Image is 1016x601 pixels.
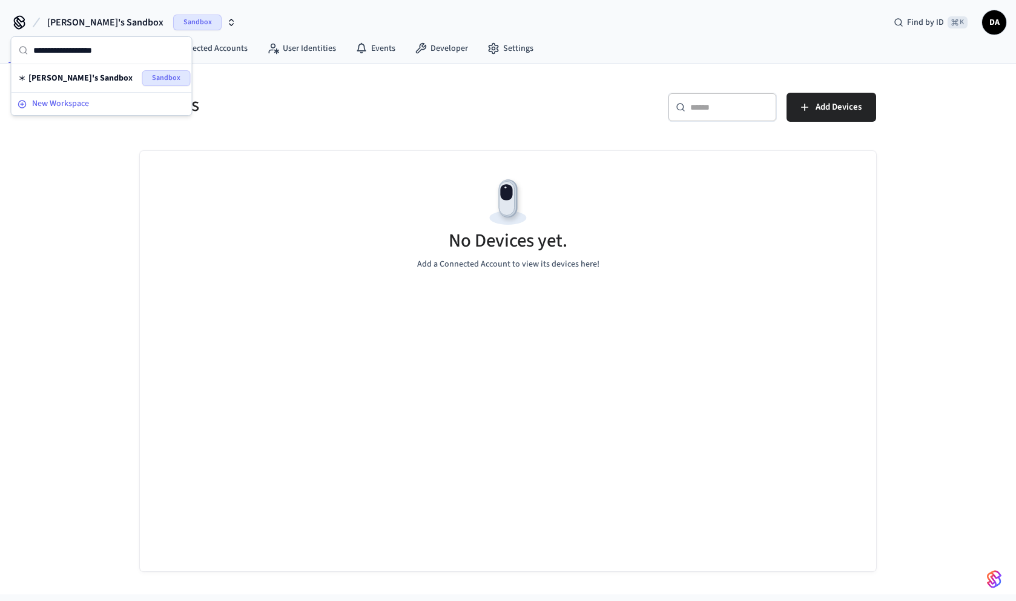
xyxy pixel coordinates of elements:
a: Events [346,38,405,59]
span: Add Devices [816,99,862,115]
img: Devices Empty State [481,175,535,230]
p: Add a Connected Account to view its devices here! [417,258,599,271]
button: Add Devices [787,93,876,122]
span: Sandbox [142,70,191,86]
div: Find by ID⌘ K [884,12,977,33]
span: [PERSON_NAME]'s Sandbox [47,15,163,30]
a: Connected Accounts [148,38,257,59]
button: DA [982,10,1006,35]
img: SeamLogoGradient.69752ec5.svg [987,569,1001,589]
a: Devices [2,38,65,59]
span: DA [983,12,1005,33]
div: Suggestions [12,64,192,92]
a: Settings [478,38,543,59]
a: Developer [405,38,478,59]
h5: Devices [140,93,501,118]
span: [PERSON_NAME]'s Sandbox [28,72,133,84]
button: New Workspace [13,94,191,114]
a: User Identities [257,38,346,59]
span: Sandbox [173,15,222,30]
span: Find by ID [907,16,944,28]
h5: No Devices yet. [449,228,567,253]
span: New Workspace [32,98,89,110]
span: ⌘ K [948,16,968,28]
